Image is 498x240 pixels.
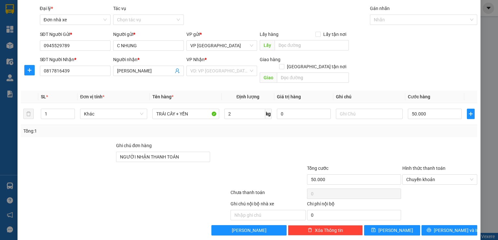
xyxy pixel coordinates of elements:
span: plus [25,68,34,73]
input: 0 [277,109,331,119]
div: SĐT Người Gửi [40,31,111,38]
span: [PERSON_NAME] và In [434,227,479,234]
div: Tổng: 1 [23,127,193,135]
label: Gán nhãn [370,6,390,11]
input: Ghi Chú [336,109,403,119]
button: save[PERSON_NAME] [364,225,420,235]
span: VP Quận 1 [190,41,253,50]
div: Chi phí nội bộ [307,200,401,210]
div: Người nhận [113,56,184,63]
span: Tên hàng [152,94,173,99]
button: deleteXóa Thông tin [288,225,363,235]
span: save [371,228,376,233]
span: Giao hàng [260,57,280,62]
span: delete [308,228,312,233]
span: Lấy [260,40,275,50]
button: plus [24,65,35,75]
label: Hình thức thanh toán [402,166,445,171]
div: Chưa thanh toán [230,189,306,200]
span: Giá trị hàng [277,94,301,99]
input: Dọc đường [277,72,349,83]
div: SĐT Người Nhận [40,56,111,63]
span: Tổng cước [307,166,328,171]
span: [PERSON_NAME] [378,227,413,234]
label: Ghi chú đơn hàng [116,143,152,148]
span: [PERSON_NAME] [232,227,267,234]
span: Đơn nhà xe [44,15,107,25]
span: Định lượng [236,94,259,99]
span: VP Nhận [186,57,205,62]
div: Ghi chú nội bộ nhà xe [231,200,305,210]
span: Đơn vị tính [80,94,104,99]
span: Giao [260,72,277,83]
span: plus [467,111,474,116]
div: VP gửi [186,31,257,38]
button: delete [23,109,34,119]
span: kg [265,109,272,119]
button: printer[PERSON_NAME] và In [421,225,478,235]
input: VD: Bàn, Ghế [152,109,219,119]
span: [GEOGRAPHIC_DATA] tận nơi [284,63,349,70]
span: Xóa Thông tin [315,227,343,234]
span: Cước hàng [408,94,430,99]
span: Khác [84,109,143,119]
th: Ghi chú [333,91,405,103]
span: Đại lý [40,6,53,11]
div: Người gửi [113,31,184,38]
span: SL [41,94,46,99]
span: Chuyển khoản [406,175,473,184]
span: printer [427,228,431,233]
span: Lấy tận nơi [321,31,349,38]
button: plus [467,109,475,119]
span: Lấy hàng [260,32,279,37]
button: [PERSON_NAME] [211,225,286,235]
input: Dọc đường [275,40,349,50]
input: Nhập ghi chú [231,210,305,220]
label: Tác vụ [113,6,126,11]
span: user-add [175,68,180,73]
input: Ghi chú đơn hàng [116,152,210,162]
